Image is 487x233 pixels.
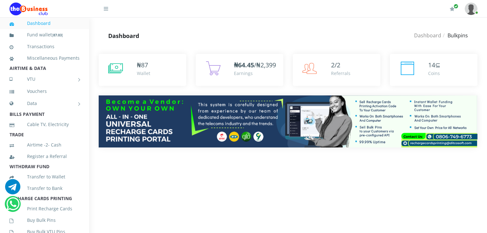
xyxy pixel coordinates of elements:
[141,61,148,69] span: 87
[6,201,19,212] a: Chat for support
[10,16,80,31] a: Dashboard
[10,138,80,152] a: Airtime -2- Cash
[414,32,441,39] a: Dashboard
[10,149,80,164] a: Register a Referral
[5,184,20,194] a: Chat for support
[454,4,458,9] span: Renew/Upgrade Subscription
[441,32,468,39] li: Bulkpins
[234,61,276,69] span: /₦2,399
[428,61,435,69] span: 14
[10,169,80,184] a: Transfer to Wallet
[137,60,150,70] div: ₦
[10,71,80,87] a: VTU
[10,84,80,99] a: Vouchers
[52,33,63,37] small: [ ]
[10,181,80,196] a: Transfer to Bank
[234,61,254,69] b: ₦64.45
[450,6,455,11] i: Renew/Upgrade Subscription
[99,95,477,147] img: multitenant_rcp.png
[10,213,80,228] a: Buy Bulk Pins
[10,51,80,65] a: Miscellaneous Payments
[10,95,80,111] a: Data
[137,70,150,77] div: Wallet
[99,54,186,86] a: ₦87 Wallet
[465,3,477,15] img: User
[196,54,283,86] a: ₦64.45/₦2,399 Earnings
[53,33,62,37] b: 87.03
[108,32,139,40] strong: Dashboard
[331,61,340,69] span: 2/2
[10,117,80,132] a: Cable TV, Electricity
[428,70,441,77] div: Coins
[331,70,350,77] div: Referrals
[10,27,80,42] a: Fund wallet[87.03]
[234,70,276,77] div: Earnings
[428,60,441,70] div: ⊆
[293,54,380,86] a: 2/2 Referrals
[10,3,48,15] img: Logo
[10,201,80,216] a: Print Recharge Cards
[10,39,80,54] a: Transactions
